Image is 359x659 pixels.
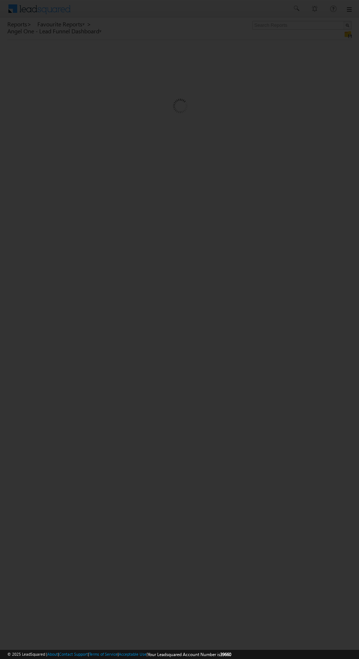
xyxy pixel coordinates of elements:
[7,651,231,658] span: © 2025 LeadSquared | | | | |
[148,652,231,657] span: Your Leadsquared Account Number is
[89,652,118,656] a: Terms of Service
[220,652,231,657] span: 39660
[119,652,147,656] a: Acceptable Use
[47,652,58,656] a: About
[59,652,88,656] a: Contact Support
